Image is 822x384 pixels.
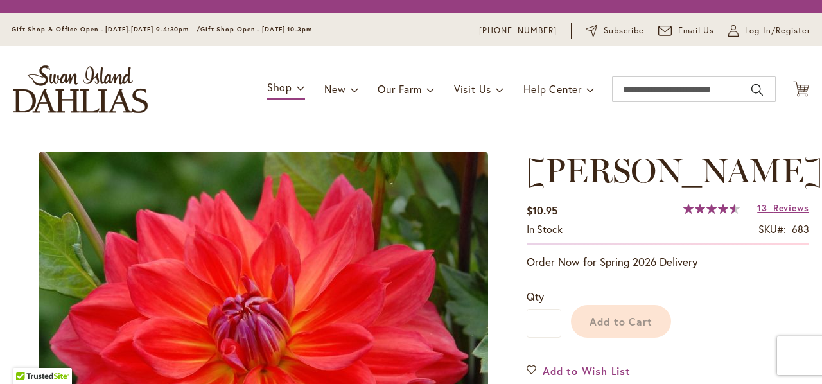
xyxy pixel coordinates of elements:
span: Shop [267,80,292,94]
span: Our Farm [378,82,421,96]
div: 683 [792,222,809,237]
div: Availability [527,222,563,237]
span: Subscribe [604,24,644,37]
span: Help Center [523,82,582,96]
span: Reviews [773,202,809,214]
span: Qty [527,290,544,303]
a: 13 Reviews [757,202,809,214]
a: Subscribe [586,24,644,37]
a: Add to Wish List [527,363,631,378]
span: 13 [757,202,767,214]
span: $10.95 [527,204,557,217]
p: Order Now for Spring 2026 Delivery [527,254,809,270]
strong: SKU [758,222,786,236]
span: Gift Shop & Office Open - [DATE]-[DATE] 9-4:30pm / [12,25,200,33]
span: Visit Us [454,82,491,96]
div: 91% [683,204,740,214]
span: Add to Wish List [543,363,631,378]
a: [PHONE_NUMBER] [479,24,557,37]
button: Search [751,80,763,100]
a: Log In/Register [728,24,810,37]
span: Log In/Register [745,24,810,37]
iframe: Launch Accessibility Center [10,338,46,374]
span: In stock [527,222,563,236]
span: New [324,82,345,96]
a: store logo [13,65,148,113]
a: Email Us [658,24,715,37]
span: Gift Shop Open - [DATE] 10-3pm [200,25,312,33]
span: Email Us [678,24,715,37]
